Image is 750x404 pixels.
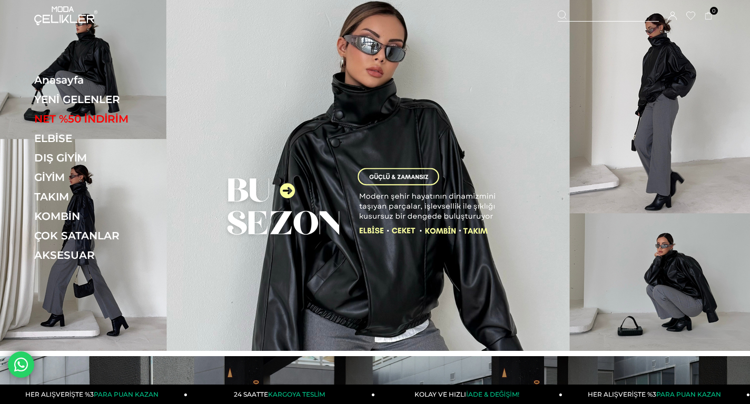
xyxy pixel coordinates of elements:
a: KOMBİN [34,210,179,223]
a: GİYİM [34,171,179,184]
span: PARA PUAN KAZAN [656,390,721,398]
a: 24 SAATTEKARGOYA TESLİM [187,385,375,404]
img: logo [34,6,97,25]
span: 0 [710,7,718,15]
a: HER ALIŞVERİŞTE %3PARA PUAN KAZAN [562,385,750,404]
a: AKSESUAR [34,249,179,261]
span: PARA PUAN KAZAN [94,390,159,398]
a: DIŞ GİYİM [34,151,179,164]
a: 0 [705,12,713,20]
a: NET %50 İNDİRİM [34,113,179,125]
span: KARGOYA TESLİM [268,390,325,398]
span: İADE & DEĞİŞİM! [466,390,519,398]
a: Anasayfa [34,74,179,86]
a: ÇOK SATANLAR [34,229,179,242]
a: YENİ GELENLER [34,93,179,106]
a: KOLAY VE HIZLIİADE & DEĞİŞİM! [375,385,562,404]
a: ELBİSE [34,132,179,145]
a: TAKIM [34,190,179,203]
